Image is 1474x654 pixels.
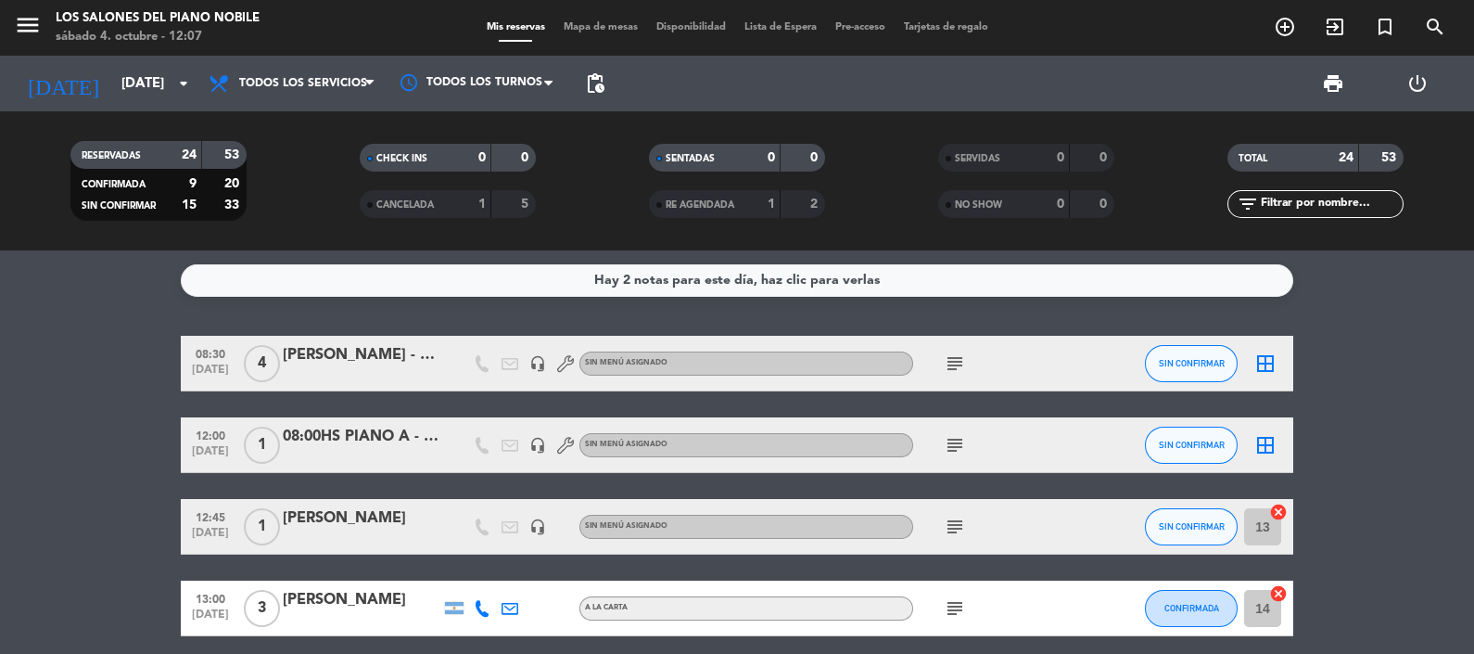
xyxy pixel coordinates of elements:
[944,353,966,375] i: subject
[187,506,234,527] span: 12:45
[529,519,546,535] i: headset_mic
[283,588,440,612] div: [PERSON_NAME]
[666,200,734,210] span: RE AGENDADA
[224,177,243,190] strong: 20
[239,77,367,90] span: Todos los servicios
[478,198,486,211] strong: 1
[810,198,821,211] strong: 2
[1254,353,1277,375] i: border_all
[283,343,440,367] div: [PERSON_NAME] - Marry Golden [PERSON_NAME]
[1324,16,1346,38] i: exit_to_app
[1274,16,1296,38] i: add_circle_outline
[187,364,234,385] span: [DATE]
[244,590,280,627] span: 3
[1057,151,1064,164] strong: 0
[810,151,821,164] strong: 0
[1376,56,1460,111] div: LOG OUT
[14,63,112,104] i: [DATE]
[224,148,243,161] strong: 53
[82,180,146,189] span: CONFIRMADA
[182,148,197,161] strong: 24
[944,434,966,456] i: subject
[585,441,667,448] span: Sin menú asignado
[768,198,775,211] strong: 1
[189,177,197,190] strong: 9
[1269,584,1288,603] i: cancel
[521,151,532,164] strong: 0
[182,199,197,212] strong: 15
[554,22,647,32] span: Mapa de mesas
[82,151,141,160] span: RESERVADAS
[244,345,280,382] span: 4
[376,154,427,163] span: CHECK INS
[283,507,440,531] div: [PERSON_NAME]
[1099,198,1111,211] strong: 0
[585,522,667,530] span: Sin menú asignado
[172,72,195,95] i: arrow_drop_down
[895,22,997,32] span: Tarjetas de regalo
[1406,72,1429,95] i: power_settings_new
[376,200,434,210] span: CANCELADA
[826,22,895,32] span: Pre-acceso
[56,9,260,28] div: Los Salones del Piano Nobile
[244,508,280,545] span: 1
[666,154,715,163] span: SENTADAS
[1269,503,1288,521] i: cancel
[585,604,628,611] span: A LA CARTA
[1099,151,1111,164] strong: 0
[14,11,42,45] button: menu
[944,597,966,620] i: subject
[14,11,42,39] i: menu
[224,199,243,212] strong: 33
[955,154,1000,163] span: SERVIDAS
[521,198,532,211] strong: 5
[82,201,156,211] span: SIN CONFIRMAR
[283,425,440,449] div: 08:00HS PIANO A - PYO
[477,22,554,32] span: Mis reservas
[1145,345,1238,382] button: SIN CONFIRMAR
[1339,151,1353,164] strong: 24
[1239,154,1267,163] span: TOTAL
[735,22,826,32] span: Lista de Espera
[768,151,775,164] strong: 0
[1057,198,1064,211] strong: 0
[1145,590,1238,627] button: CONFIRMADA
[529,355,546,372] i: headset_mic
[187,342,234,364] span: 08:30
[187,424,234,445] span: 12:00
[1237,193,1259,215] i: filter_list
[1159,358,1225,368] span: SIN CONFIRMAR
[1254,434,1277,456] i: border_all
[529,437,546,454] i: headset_mic
[1259,194,1403,214] input: Filtrar por nombre...
[1381,151,1400,164] strong: 53
[1159,521,1225,532] span: SIN CONFIRMAR
[647,22,735,32] span: Disponibilidad
[594,270,880,291] div: Hay 2 notas para este día, haz clic para verlas
[187,587,234,609] span: 13:00
[187,609,234,630] span: [DATE]
[244,427,280,464] span: 1
[585,359,667,366] span: Sin menú asignado
[584,72,606,95] span: pending_actions
[1145,427,1238,464] button: SIN CONFIRMAR
[478,151,486,164] strong: 0
[1374,16,1396,38] i: turned_in_not
[1145,508,1238,545] button: SIN CONFIRMAR
[955,200,1002,210] span: NO SHOW
[944,516,966,538] i: subject
[56,28,260,46] div: sábado 4. octubre - 12:07
[1424,16,1446,38] i: search
[1159,440,1225,450] span: SIN CONFIRMAR
[1164,603,1219,613] span: CONFIRMADA
[187,527,234,548] span: [DATE]
[1322,72,1344,95] span: print
[187,445,234,467] span: [DATE]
